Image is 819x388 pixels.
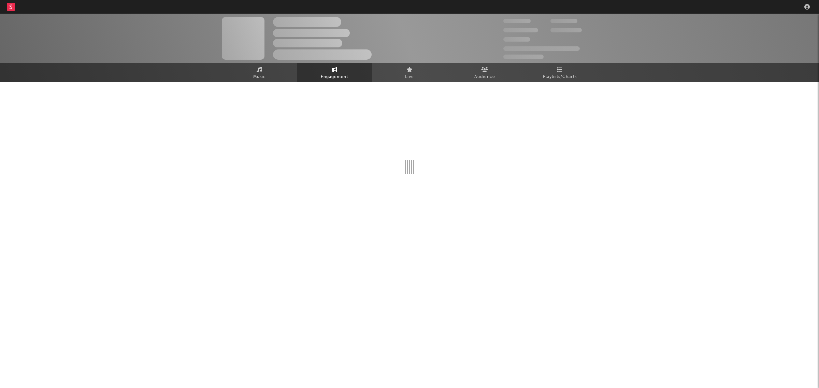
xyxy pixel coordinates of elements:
span: 50,000,000 Monthly Listeners [503,46,580,51]
span: 1,000,000 [550,28,582,32]
a: Audience [447,63,522,82]
span: Live [405,73,414,81]
a: Playlists/Charts [522,63,597,82]
a: Live [372,63,447,82]
span: Audience [474,73,495,81]
span: Jump Score: 85.0 [503,55,544,59]
a: Engagement [297,63,372,82]
span: 50,000,000 [503,28,538,32]
a: Music [222,63,297,82]
span: 100,000 [550,19,577,23]
span: 300,000 [503,19,531,23]
span: 100,000 [503,37,530,42]
span: Engagement [321,73,348,81]
span: Playlists/Charts [543,73,577,81]
span: Music [253,73,266,81]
